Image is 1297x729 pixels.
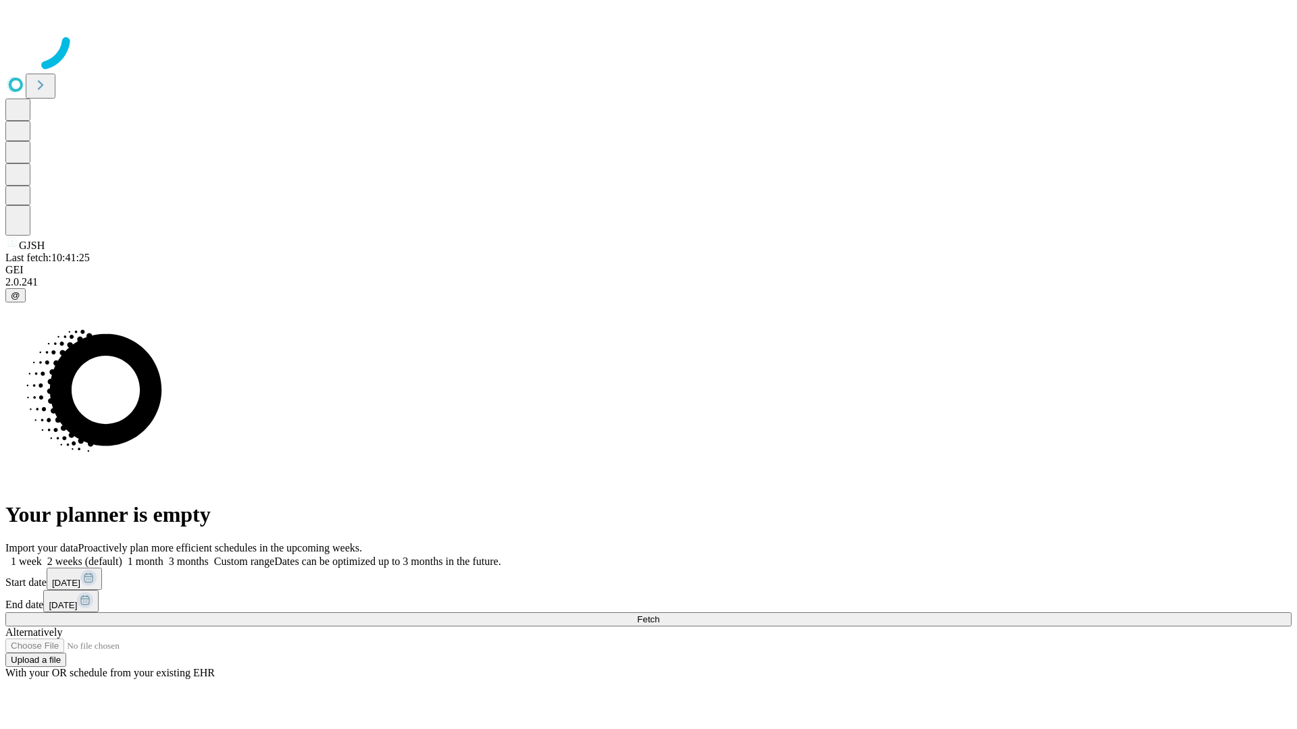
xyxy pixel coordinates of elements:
[47,568,102,590] button: [DATE]
[5,288,26,302] button: @
[5,502,1292,527] h1: Your planner is empty
[5,612,1292,626] button: Fetch
[5,542,78,553] span: Import your data
[78,542,362,553] span: Proactively plan more efficient schedules in the upcoming weeks.
[5,667,215,678] span: With your OR schedule from your existing EHR
[5,590,1292,612] div: End date
[52,578,80,588] span: [DATE]
[5,252,90,263] span: Last fetch: 10:41:25
[5,276,1292,288] div: 2.0.241
[169,556,209,567] span: 3 months
[49,600,77,610] span: [DATE]
[5,653,66,667] button: Upload a file
[5,568,1292,590] div: Start date
[11,556,42,567] span: 1 week
[128,556,163,567] span: 1 month
[43,590,99,612] button: [DATE]
[214,556,274,567] span: Custom range
[5,626,62,638] span: Alternatively
[274,556,501,567] span: Dates can be optimized up to 3 months in the future.
[11,290,20,300] span: @
[19,240,45,251] span: GJSH
[5,264,1292,276] div: GEI
[637,614,659,624] span: Fetch
[47,556,122,567] span: 2 weeks (default)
